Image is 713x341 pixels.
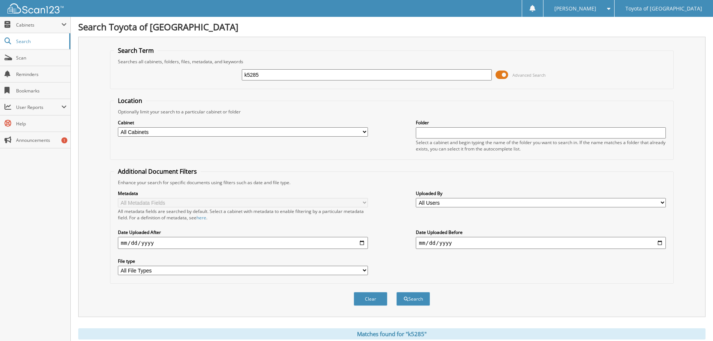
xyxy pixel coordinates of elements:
div: All metadata fields are searched by default. Select a cabinet with metadata to enable filtering b... [118,208,368,221]
label: Metadata [118,190,368,197]
span: Cabinets [16,22,61,28]
img: scan123-logo-white.svg [7,3,64,13]
label: Date Uploaded Before [416,229,666,235]
div: Optionally limit your search to a particular cabinet or folder [114,109,670,115]
label: Date Uploaded After [118,229,368,235]
span: User Reports [16,104,61,110]
span: Toyota of [GEOGRAPHIC_DATA] [625,6,702,11]
legend: Location [114,97,146,105]
span: Announcements [16,137,67,143]
span: Search [16,38,65,45]
span: Scan [16,55,67,61]
div: Enhance your search for specific documents using filters such as date and file type. [114,179,670,186]
label: Cabinet [118,119,368,126]
input: end [416,237,666,249]
label: Uploaded By [416,190,666,197]
label: File type [118,258,368,264]
span: Bookmarks [16,88,67,94]
input: start [118,237,368,249]
div: Select a cabinet and begin typing the name of the folder you want to search in. If the name match... [416,139,666,152]
span: [PERSON_NAME] [554,6,596,11]
label: Folder [416,119,666,126]
span: Advanced Search [512,72,546,78]
button: Search [396,292,430,306]
legend: Search Term [114,46,158,55]
div: 1 [61,137,67,143]
div: Matches found for "k5285" [78,328,706,340]
span: Reminders [16,71,67,77]
legend: Additional Document Filters [114,167,201,176]
h1: Search Toyota of [GEOGRAPHIC_DATA] [78,21,706,33]
div: Searches all cabinets, folders, files, metadata, and keywords [114,58,670,65]
a: here [196,214,206,221]
button: Clear [354,292,387,306]
span: Help [16,121,67,127]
